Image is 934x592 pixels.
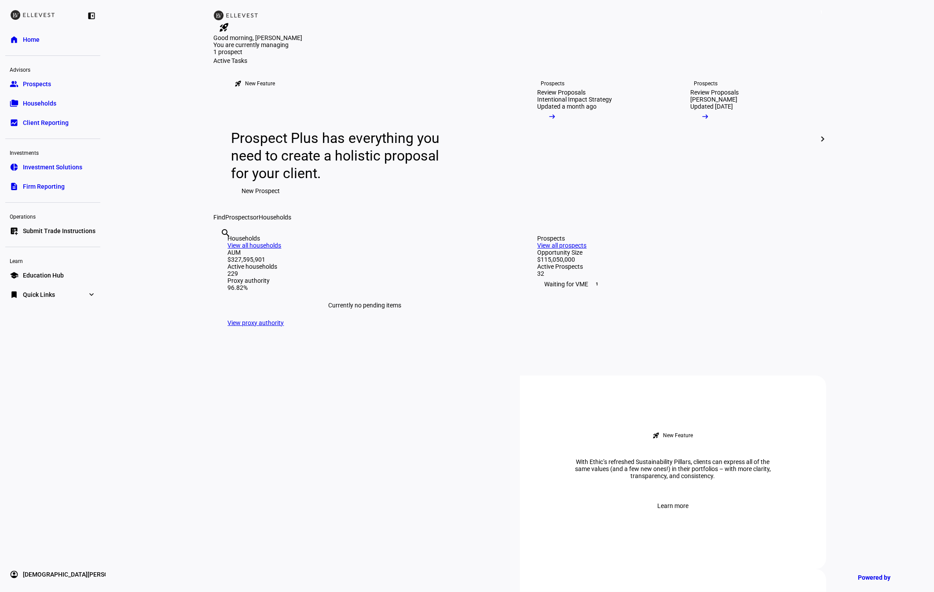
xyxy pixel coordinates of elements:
[657,497,689,515] span: Learn more
[663,432,693,439] div: New Feature
[538,256,812,263] div: $115,050,000
[214,34,826,41] div: Good morning, [PERSON_NAME]
[10,290,18,299] eth-mat-symbol: bookmark
[214,57,826,64] div: Active Tasks
[5,63,100,75] div: Advisors
[10,182,18,191] eth-mat-symbol: description
[245,80,275,87] div: New Feature
[259,214,292,221] span: Households
[10,99,18,108] eth-mat-symbol: folder_copy
[87,290,96,299] eth-mat-symbol: expand_more
[214,48,302,55] div: 1 prospect
[228,291,502,319] div: Currently no pending items
[538,103,597,110] div: Updated a month ago
[228,235,502,242] div: Households
[10,227,18,235] eth-mat-symbol: list_alt_add
[538,89,586,96] div: Review Proposals
[226,214,253,221] span: Prospects
[228,270,502,277] div: 229
[23,271,64,280] span: Education Hub
[5,75,100,93] a: groupProspects
[5,114,100,132] a: bid_landscapeClient Reporting
[5,158,100,176] a: pie_chartInvestment Solutions
[228,319,284,326] a: View proxy authority
[23,35,40,44] span: Home
[538,249,812,256] div: Opportunity Size
[5,254,100,267] div: Learn
[5,31,100,48] a: homeHome
[653,432,660,439] mat-icon: rocket_launch
[228,242,282,249] a: View all households
[10,163,18,172] eth-mat-symbol: pie_chart
[228,277,502,284] div: Proxy authority
[691,89,739,96] div: Review Proposals
[221,228,231,238] mat-icon: search
[235,80,242,87] mat-icon: rocket_launch
[694,80,718,87] div: Prospects
[691,96,738,103] div: [PERSON_NAME]
[563,458,783,479] div: With Ethic’s refreshed Sustainability Pillars, clients can express all of the same values (and a ...
[221,240,223,250] input: Enter name of prospect or household
[10,271,18,280] eth-mat-symbol: school
[701,112,710,121] mat-icon: arrow_right_alt
[10,118,18,127] eth-mat-symbol: bid_landscape
[5,210,100,222] div: Operations
[538,277,812,291] div: Waiting for VME
[5,146,100,158] div: Investments
[23,570,135,579] span: [DEMOGRAPHIC_DATA][PERSON_NAME]
[23,182,65,191] span: Firm Reporting
[691,103,733,110] div: Updated [DATE]
[5,95,100,112] a: folder_copyHouseholds
[228,256,502,263] div: $327,595,901
[228,249,502,256] div: AUM
[23,118,69,127] span: Client Reporting
[214,41,289,48] span: You are currently managing
[10,570,18,579] eth-mat-symbol: account_circle
[853,569,921,585] a: Powered by
[817,134,828,144] mat-icon: chevron_right
[228,263,502,270] div: Active households
[242,182,280,200] span: New Prospect
[219,22,230,33] mat-icon: rocket_launch
[231,182,291,200] button: New Prospect
[23,227,95,235] span: Submit Trade Instructions
[818,9,825,16] span: 1
[23,163,82,172] span: Investment Solutions
[594,281,601,288] span: 1
[538,235,812,242] div: Prospects
[538,242,587,249] a: View all prospects
[538,263,812,270] div: Active Prospects
[10,80,18,88] eth-mat-symbol: group
[231,129,448,182] div: Prospect Plus has everything you need to create a holistic proposal for your client.
[228,284,502,291] div: 96.82%
[5,178,100,195] a: descriptionFirm Reporting
[23,80,51,88] span: Prospects
[647,497,699,515] button: Learn more
[23,290,55,299] span: Quick Links
[524,64,670,214] a: ProspectsReview ProposalsIntentional Impact StrategyUpdated a month ago
[87,11,96,20] eth-mat-symbol: left_panel_close
[548,112,557,121] mat-icon: arrow_right_alt
[541,80,565,87] div: Prospects
[23,99,56,108] span: Households
[677,64,823,214] a: ProspectsReview Proposals[PERSON_NAME]Updated [DATE]
[214,214,826,221] div: Find or
[538,270,812,277] div: 32
[10,35,18,44] eth-mat-symbol: home
[538,96,612,103] div: Intentional Impact Strategy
